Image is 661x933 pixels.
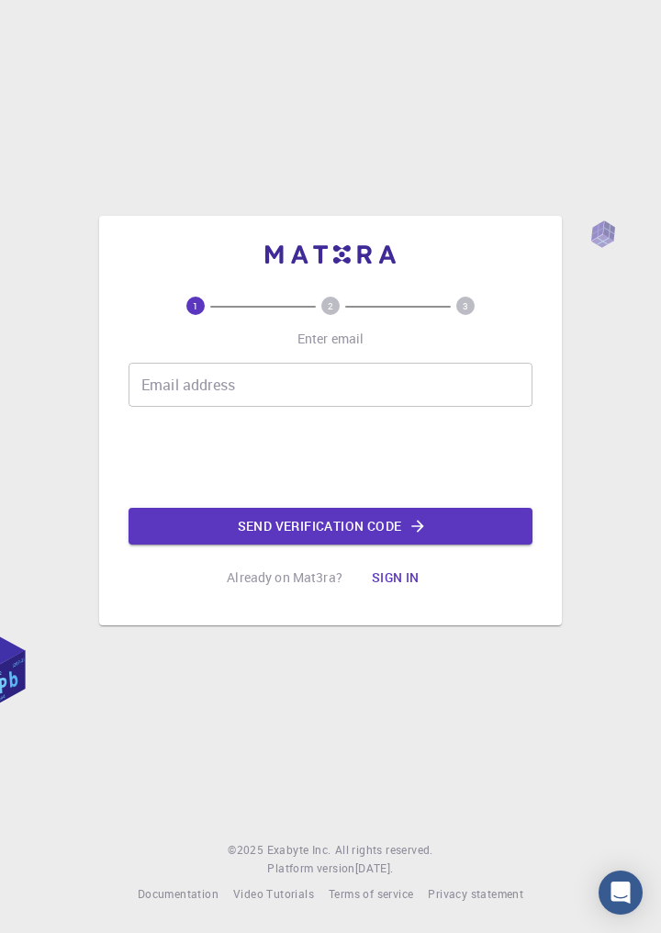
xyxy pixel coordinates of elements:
[329,886,413,901] span: Terms of service
[191,422,470,493] iframe: reCAPTCHA
[297,330,364,348] p: Enter email
[335,841,433,860] span: All rights reserved.
[233,885,314,904] a: Video Tutorials
[228,841,266,860] span: © 2025
[267,860,354,878] span: Platform version
[599,871,643,915] div: Open Intercom Messenger
[328,299,333,312] text: 2
[428,886,523,901] span: Privacy statement
[428,885,523,904] a: Privacy statement
[355,860,394,875] span: [DATE] .
[129,508,532,545] button: Send verification code
[267,841,331,860] a: Exabyte Inc.
[233,886,314,901] span: Video Tutorials
[138,885,218,904] a: Documentation
[227,568,342,587] p: Already on Mat3ra?
[193,299,198,312] text: 1
[138,886,218,901] span: Documentation
[357,559,434,596] button: Sign in
[329,885,413,904] a: Terms of service
[463,299,468,312] text: 3
[267,842,331,857] span: Exabyte Inc.
[355,860,394,878] a: [DATE].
